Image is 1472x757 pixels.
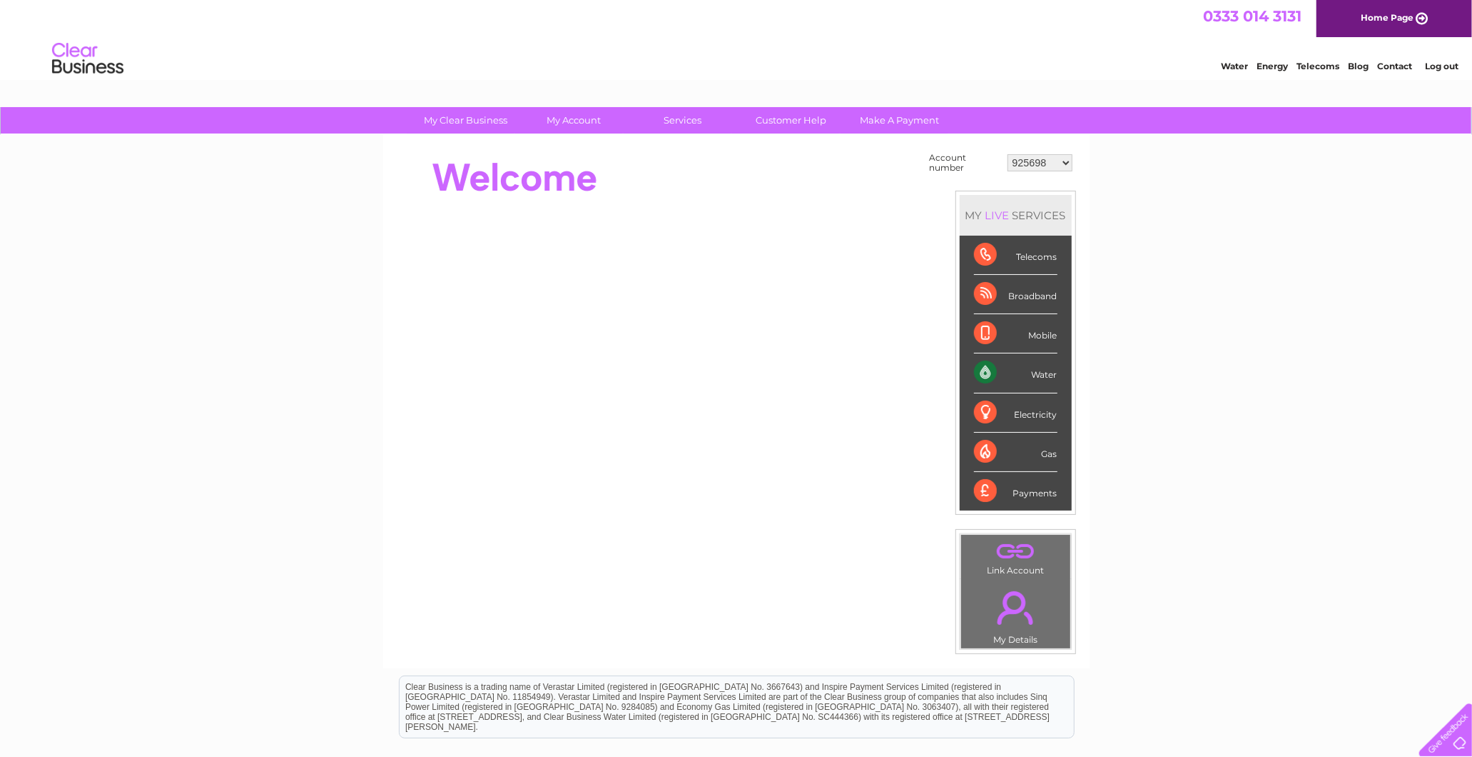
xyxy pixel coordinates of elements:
a: Energy [1257,61,1288,71]
a: . [965,538,1067,563]
a: Services [624,107,741,134]
a: My Clear Business [407,107,524,134]
div: Gas [974,433,1057,472]
div: Water [974,354,1057,393]
div: Clear Business is a trading name of Verastar Limited (registered in [GEOGRAPHIC_DATA] No. 3667643... [400,8,1074,69]
a: . [965,583,1067,633]
a: 0333 014 3131 [1203,7,1301,25]
td: Link Account [960,534,1071,579]
div: Broadband [974,275,1057,314]
div: MY SERVICES [960,195,1072,236]
a: My Account [515,107,633,134]
td: Account number [926,149,1004,176]
a: Customer Help [732,107,850,134]
div: Payments [974,472,1057,511]
a: Telecoms [1296,61,1339,71]
div: Mobile [974,314,1057,354]
img: logo.png [51,37,124,81]
a: Blog [1348,61,1369,71]
a: Log out [1425,61,1458,71]
a: Make A Payment [841,107,958,134]
div: Electricity [974,393,1057,433]
a: Contact [1377,61,1412,71]
td: My Details [960,579,1071,649]
a: Water [1221,61,1248,71]
div: Telecoms [974,236,1057,275]
div: LIVE [983,209,1012,222]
